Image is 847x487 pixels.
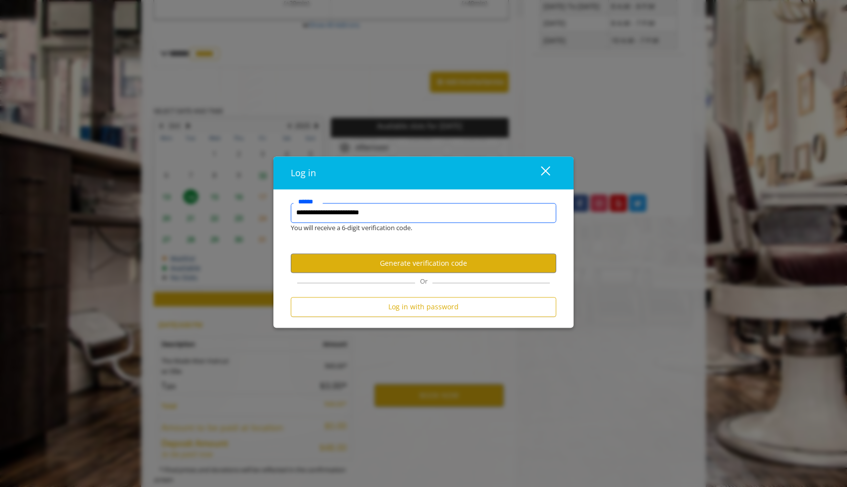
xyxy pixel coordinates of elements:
[529,165,549,180] div: close dialog
[283,223,549,233] div: You will receive a 6-digit verification code.
[291,254,556,273] button: Generate verification code
[523,163,556,183] button: close dialog
[291,167,316,179] span: Log in
[415,277,432,286] span: Or
[291,297,556,317] button: Log in with password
